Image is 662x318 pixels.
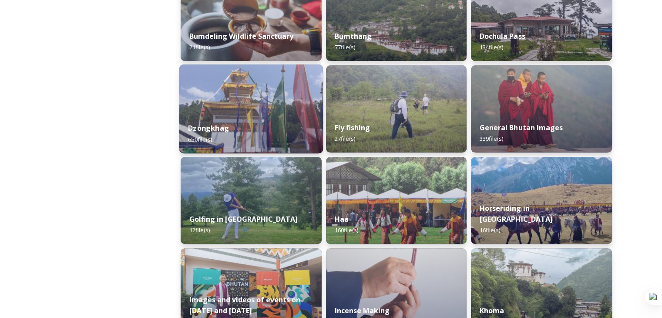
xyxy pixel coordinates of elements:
img: Horseriding%2520in%2520Bhutan2.JPG [471,157,612,244]
strong: Fly fishing [335,123,370,132]
img: Festival%2520Header.jpg [179,64,323,153]
span: 16 file(s) [480,226,500,234]
strong: Dochula Pass [480,31,525,41]
strong: Khoma [480,306,504,315]
span: 12 file(s) [189,226,210,234]
strong: Golfing in [GEOGRAPHIC_DATA] [189,214,298,224]
strong: Incense Making [335,306,390,315]
strong: General Bhutan Images [480,123,562,132]
strong: Bumthang [335,31,372,41]
img: IMG_0877.jpeg [181,157,322,244]
strong: Bumdeling Wildlife Sanctuary [189,31,293,41]
span: 134 file(s) [480,43,503,51]
img: Haa%2520Summer%2520Festival1.jpeg [326,157,467,244]
span: 160 file(s) [335,226,358,234]
img: by%2520Ugyen%2520Wangchuk14.JPG [326,65,467,152]
strong: Haa [335,214,349,224]
span: 27 file(s) [335,135,355,142]
strong: Images and videos of events on [DATE] and [DATE] [189,295,300,315]
strong: Dzongkhag [188,123,229,133]
span: 339 file(s) [480,135,503,142]
span: 650 file(s) [188,135,212,143]
strong: Horseriding in [GEOGRAPHIC_DATA] [480,203,552,224]
span: 21 file(s) [189,43,210,51]
img: MarcusWestbergBhutanHiRes-23.jpg [471,65,612,152]
span: 77 file(s) [335,43,355,51]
